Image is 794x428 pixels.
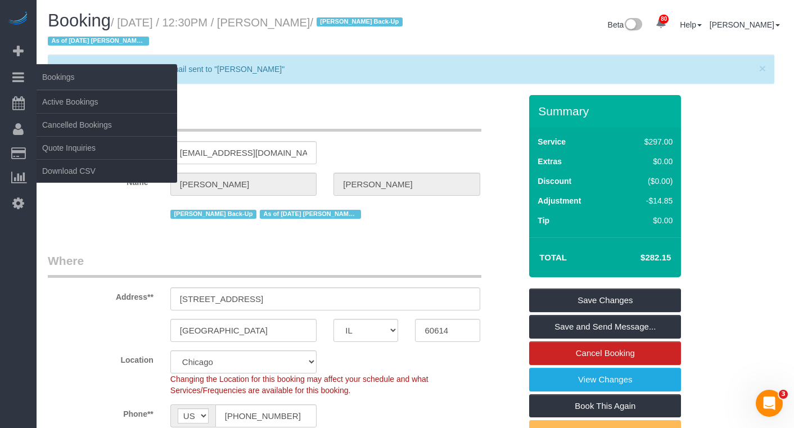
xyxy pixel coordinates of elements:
a: Cancelled Bookings [37,114,177,136]
input: Last Name* [333,173,480,196]
span: [PERSON_NAME] Back-Up [317,17,403,26]
label: Discount [538,175,571,187]
span: 3 [779,390,788,399]
span: As of [DATE] [PERSON_NAME] Primary as client requested [260,210,361,219]
span: As of [DATE] [PERSON_NAME] Primary as client requested [48,37,149,46]
input: First Name** [170,173,317,196]
a: Download CSV [37,160,177,182]
a: View Changes [529,368,681,391]
span: Bookings [37,64,177,90]
div: ($0.00) [621,175,673,187]
strong: Total [539,253,567,262]
div: $0.00 [621,156,673,167]
label: Location [39,350,162,366]
legend: Where [48,253,481,278]
label: Tip [538,215,549,226]
div: $297.00 [621,136,673,147]
h3: Summary [538,105,675,118]
a: Quote Inquiries [37,137,177,159]
span: 80 [659,15,669,24]
label: Service [538,136,566,147]
span: Changing the Location for this booking may affect your schedule and what Services/Frequencies are... [170,375,428,395]
a: [PERSON_NAME] [710,20,780,29]
p: Booking Confirmation (Manual) email sent to "[PERSON_NAME]" [57,64,754,75]
a: Beta [608,20,643,29]
a: Book This Again [529,394,681,418]
span: Booking [48,11,111,30]
legend: Who [48,106,481,132]
a: 80 [650,11,672,36]
small: / [DATE] / 12:30PM / [PERSON_NAME] [48,16,406,48]
a: Help [680,20,702,29]
div: -$14.85 [621,195,673,206]
label: Extras [538,156,562,167]
label: Adjustment [538,195,581,206]
span: [PERSON_NAME] Back-Up [170,210,256,219]
input: Zip Code** [415,319,480,342]
div: $0.00 [621,215,673,226]
a: Cancel Booking [529,341,681,365]
a: Active Bookings [37,91,177,113]
h4: $282.15 [607,253,671,263]
img: Automaid Logo [7,11,29,27]
a: Save and Send Message... [529,315,681,339]
span: × [759,62,766,75]
button: Close [759,62,766,74]
a: Save Changes [529,289,681,312]
img: New interface [624,18,642,33]
ul: Bookings [37,90,177,183]
iframe: Intercom live chat [756,390,783,417]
